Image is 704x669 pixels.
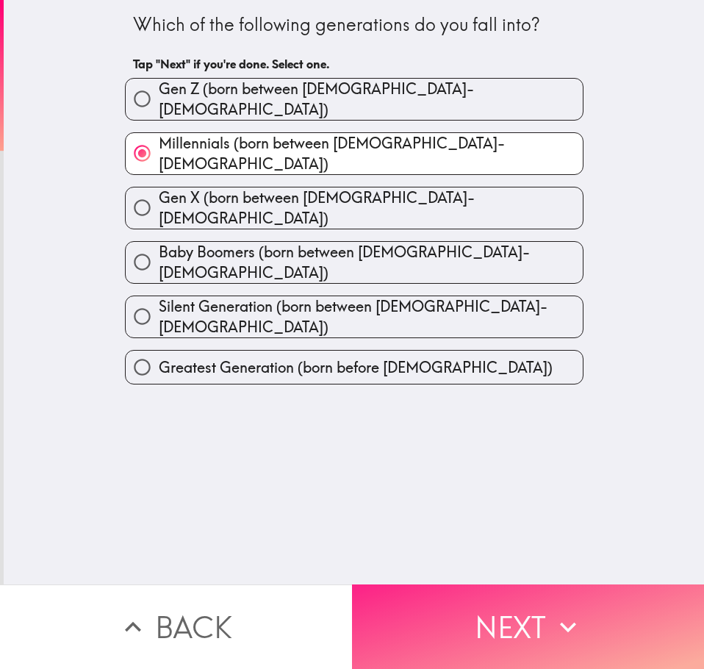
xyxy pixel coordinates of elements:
div: Domain: [DOMAIN_NAME] [38,38,162,50]
img: tab_domain_overview_orange.svg [40,85,51,97]
button: Silent Generation (born between [DEMOGRAPHIC_DATA]-[DEMOGRAPHIC_DATA]) [126,296,583,337]
button: Gen X (born between [DEMOGRAPHIC_DATA]-[DEMOGRAPHIC_DATA]) [126,187,583,229]
span: Millennials (born between [DEMOGRAPHIC_DATA]-[DEMOGRAPHIC_DATA]) [159,133,583,174]
span: Baby Boomers (born between [DEMOGRAPHIC_DATA]-[DEMOGRAPHIC_DATA]) [159,242,583,283]
button: Baby Boomers (born between [DEMOGRAPHIC_DATA]-[DEMOGRAPHIC_DATA]) [126,242,583,283]
div: Which of the following generations do you fall into? [133,12,575,37]
div: Keywords by Traffic [162,87,248,96]
span: Silent Generation (born between [DEMOGRAPHIC_DATA]-[DEMOGRAPHIC_DATA]) [159,296,583,337]
span: Greatest Generation (born before [DEMOGRAPHIC_DATA]) [159,357,553,378]
h6: Tap "Next" if you're done. Select one. [133,56,575,72]
img: logo_orange.svg [24,24,35,35]
button: Next [352,584,704,669]
div: Domain Overview [56,87,132,96]
button: Millennials (born between [DEMOGRAPHIC_DATA]-[DEMOGRAPHIC_DATA]) [126,133,583,174]
button: Gen Z (born between [DEMOGRAPHIC_DATA]-[DEMOGRAPHIC_DATA]) [126,79,583,120]
img: website_grey.svg [24,38,35,50]
img: tab_keywords_by_traffic_grey.svg [146,85,158,97]
span: Gen X (born between [DEMOGRAPHIC_DATA]-[DEMOGRAPHIC_DATA]) [159,187,583,229]
span: Gen Z (born between [DEMOGRAPHIC_DATA]-[DEMOGRAPHIC_DATA]) [159,79,583,120]
div: v 4.0.25 [41,24,72,35]
button: Greatest Generation (born before [DEMOGRAPHIC_DATA]) [126,351,583,384]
